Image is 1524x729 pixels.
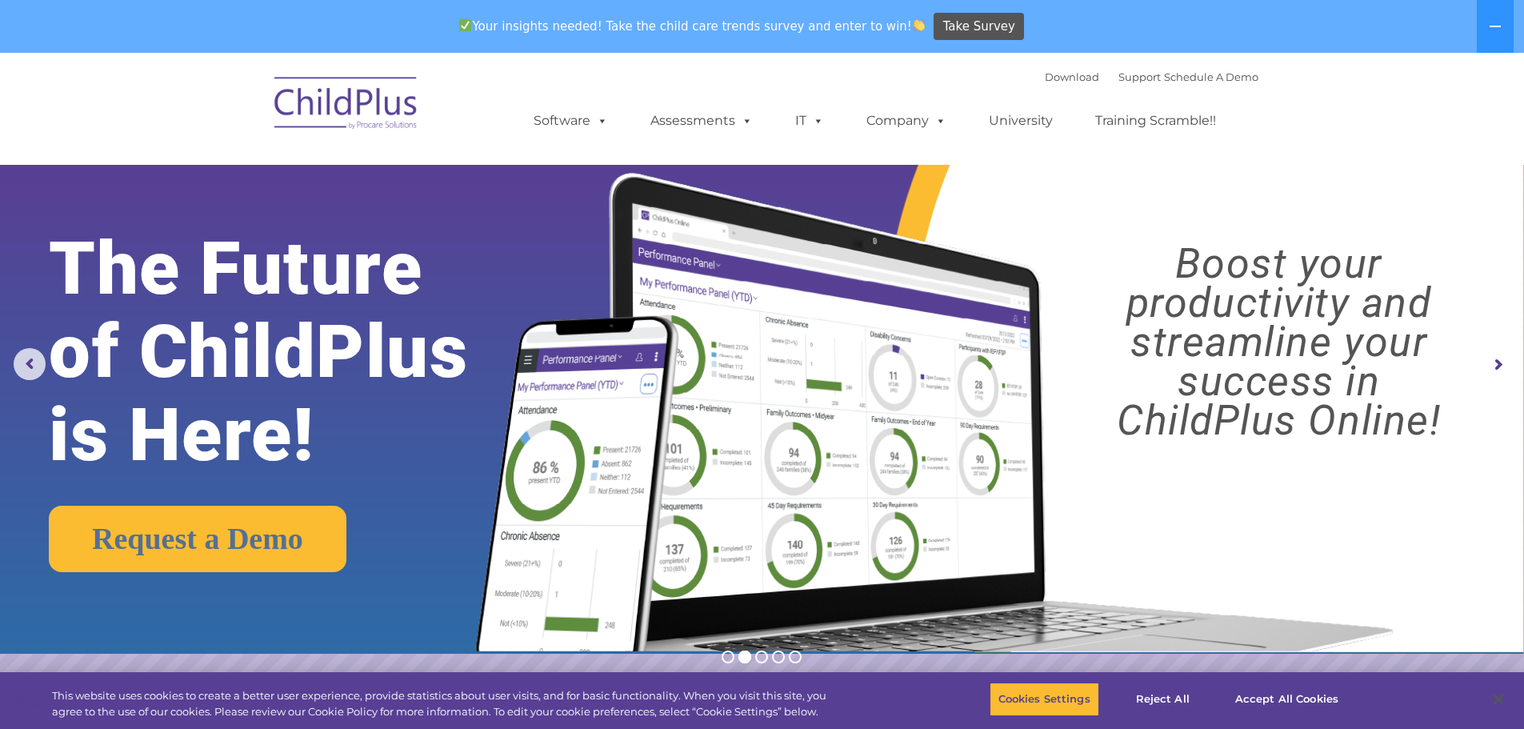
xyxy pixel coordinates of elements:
[266,66,426,146] img: ChildPlus by Procare Solutions
[518,105,624,137] a: Software
[459,19,471,31] img: ✅
[973,105,1069,137] a: University
[1113,683,1213,716] button: Reject All
[1045,70,1099,83] a: Download
[1053,244,1505,440] rs-layer: Boost your productivity and streamline your success in ChildPlus Online!
[222,106,271,118] span: Last name
[943,13,1015,41] span: Take Survey
[1118,70,1161,83] a: Support
[990,683,1099,716] button: Cookies Settings
[779,105,840,137] a: IT
[1226,683,1347,716] button: Accept All Cookies
[222,171,290,183] span: Phone number
[934,13,1024,41] a: Take Survey
[913,19,925,31] img: 👏
[49,227,535,477] rs-layer: The Future of ChildPlus is Here!
[453,10,932,42] span: Your insights needed! Take the child care trends survey and enter to win!
[49,506,346,572] a: Request a Demo
[52,688,838,719] div: This website uses cookies to create a better user experience, provide statistics about user visit...
[850,105,962,137] a: Company
[1045,70,1258,83] font: |
[1164,70,1258,83] a: Schedule A Demo
[634,105,769,137] a: Assessments
[1481,682,1516,717] button: Close
[1079,105,1232,137] a: Training Scramble!!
